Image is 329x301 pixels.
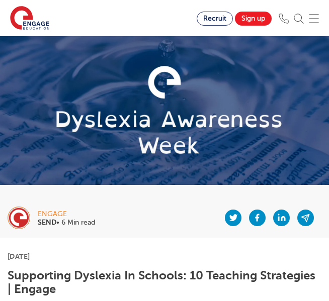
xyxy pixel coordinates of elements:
a: Recruit [197,12,233,26]
a: Sign up [235,12,272,26]
img: Search [294,14,304,24]
p: • 6 Min read [38,219,95,226]
img: Mobile Menu [309,14,319,24]
span: Recruit [203,15,226,22]
div: engage [38,211,95,218]
b: SEND [38,219,56,226]
p: [DATE] [8,253,321,260]
img: Phone [279,14,289,24]
img: Engage Education [10,6,49,31]
h1: Supporting Dyslexia In Schools: 10 Teaching Strategies | Engage [8,269,321,295]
